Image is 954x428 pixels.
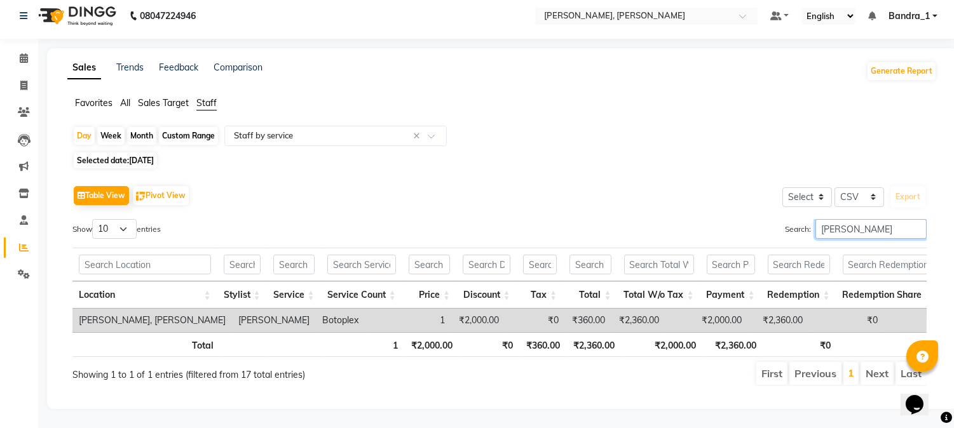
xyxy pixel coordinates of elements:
th: ₹2,360.00 [566,332,621,357]
img: pivot.png [136,192,146,201]
th: Total [72,332,220,357]
th: Discount: activate to sort column ascending [456,281,517,309]
td: ₹0 [505,309,565,332]
input: Search Redemption Share [843,255,932,274]
th: ₹0 [763,332,837,357]
button: Table View [74,186,129,205]
button: Pivot View [133,186,189,205]
input: Search Redemption [768,255,830,274]
td: [PERSON_NAME] [232,309,316,332]
th: ₹2,000.00 [404,332,459,357]
div: Day [74,127,95,145]
input: Search Tax [523,255,557,274]
th: ₹2,360.00 [702,332,763,357]
th: Total: activate to sort column ascending [563,281,617,309]
td: ₹2,360.00 [748,309,809,332]
th: ₹360.00 [519,332,566,357]
a: Feedback [159,62,198,73]
input: Search Payment [707,255,755,274]
td: 1 [370,309,451,332]
label: Show entries [72,219,161,239]
select: Showentries [92,219,137,239]
th: Service: activate to sort column ascending [267,281,321,309]
button: Export [890,186,925,208]
th: ₹0 [837,332,939,357]
a: 1 [848,366,854,379]
th: Price: activate to sort column ascending [402,281,456,309]
th: ₹2,000.00 [621,332,702,357]
td: Botoplex [316,309,370,332]
input: Search Discount [463,255,510,274]
span: Clear all [413,130,424,143]
td: ₹2,000.00 [451,309,505,332]
div: Week [97,127,125,145]
input: Search Total W/o Tax [624,255,694,274]
span: Bandra_1 [889,10,930,23]
th: 1 [323,332,404,357]
div: Showing 1 to 1 of 1 entries (filtered from 17 total entries) [72,361,418,382]
th: Redemption Share: activate to sort column ascending [836,281,939,309]
th: Stylist: activate to sort column ascending [217,281,267,309]
td: ₹2,360.00 [611,309,665,332]
span: All [120,97,130,109]
iframe: chat widget [901,377,941,415]
div: Month [127,127,156,145]
td: ₹360.00 [565,309,611,332]
td: ₹2,000.00 [665,309,748,332]
span: Selected date: [74,152,157,168]
input: Search Service Count [327,255,396,274]
td: ₹0 [809,309,884,332]
th: ₹0 [459,332,519,357]
span: [DATE] [129,156,154,165]
label: Search: [785,219,927,239]
input: Search: [815,219,927,239]
a: Trends [116,62,144,73]
a: Sales [67,57,101,79]
input: Search Price [409,255,450,274]
a: Comparison [214,62,262,73]
button: Generate Report [868,62,936,80]
th: Location: activate to sort column ascending [72,281,217,309]
th: Redemption: activate to sort column ascending [761,281,836,309]
th: Total W/o Tax: activate to sort column ascending [618,281,700,309]
td: [PERSON_NAME], [PERSON_NAME] [72,309,232,332]
span: Favorites [75,97,112,109]
th: Tax: activate to sort column ascending [517,281,564,309]
input: Search Service [273,255,315,274]
span: Sales Target [138,97,189,109]
input: Search Stylist [224,255,261,274]
div: Custom Range [159,127,218,145]
input: Search Total [569,255,611,274]
input: Search Location [79,255,211,274]
span: Staff [196,97,217,109]
th: Payment: activate to sort column ascending [700,281,761,309]
th: Service Count: activate to sort column ascending [321,281,402,309]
